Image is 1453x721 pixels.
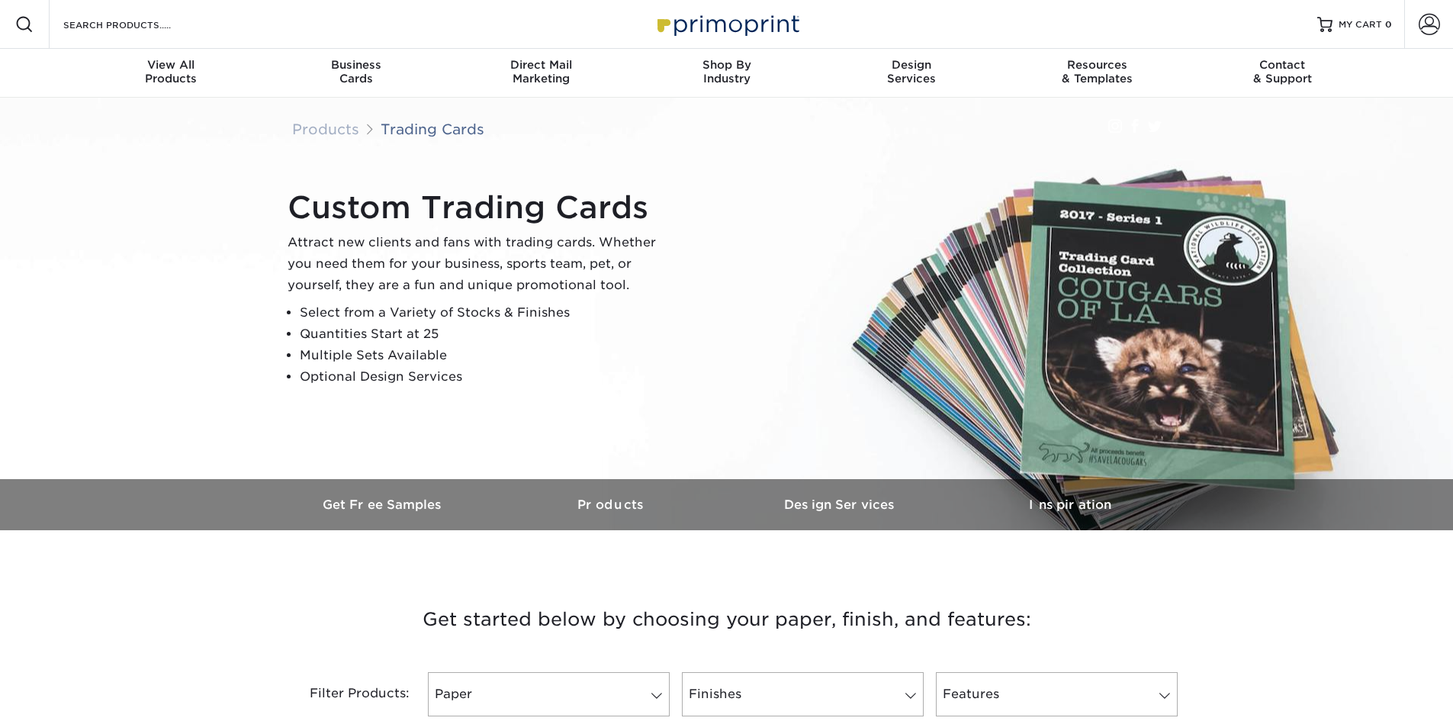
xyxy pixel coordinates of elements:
a: Resources& Templates [1005,49,1190,98]
a: Get Free Samples [269,479,498,530]
a: Products [292,121,359,137]
a: Features [936,672,1178,716]
h3: Get Free Samples [269,497,498,512]
h3: Products [498,497,727,512]
span: Design [819,58,1005,72]
a: Products [498,479,727,530]
span: Direct Mail [448,58,634,72]
div: Cards [263,58,448,85]
input: SEARCH PRODUCTS..... [62,15,211,34]
div: Filter Products: [269,672,422,716]
span: View All [79,58,264,72]
div: & Support [1190,58,1375,85]
a: BusinessCards [263,49,448,98]
span: Business [263,58,448,72]
div: Products [79,58,264,85]
h3: Inspiration [956,497,1185,512]
a: Design Services [727,479,956,530]
a: Inspiration [956,479,1185,530]
div: & Templates [1005,58,1190,85]
div: Industry [634,58,819,85]
span: MY CART [1339,18,1382,31]
span: 0 [1385,19,1392,30]
a: DesignServices [819,49,1005,98]
img: Primoprint [651,8,803,40]
li: Multiple Sets Available [300,345,669,366]
a: Contact& Support [1190,49,1375,98]
span: Resources [1005,58,1190,72]
h1: Custom Trading Cards [288,189,669,226]
div: Marketing [448,58,634,85]
li: Select from a Variety of Stocks & Finishes [300,302,669,323]
h3: Design Services [727,497,956,512]
a: View AllProducts [79,49,264,98]
a: Paper [428,672,670,716]
li: Quantities Start at 25 [300,323,669,345]
a: Finishes [682,672,924,716]
a: Shop ByIndustry [634,49,819,98]
span: Contact [1190,58,1375,72]
h3: Get started below by choosing your paper, finish, and features: [281,585,1173,654]
li: Optional Design Services [300,366,669,388]
a: Trading Cards [381,121,484,137]
p: Attract new clients and fans with trading cards. Whether you need them for your business, sports ... [288,232,669,296]
div: Services [819,58,1005,85]
span: Shop By [634,58,819,72]
a: Direct MailMarketing [448,49,634,98]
